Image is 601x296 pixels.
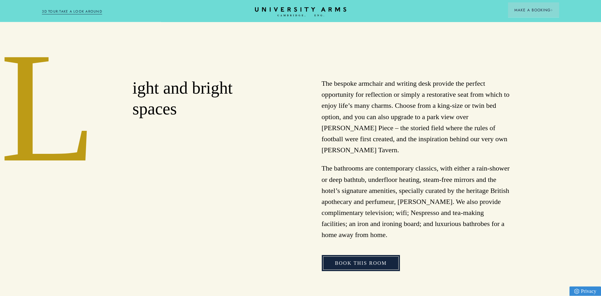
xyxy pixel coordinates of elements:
button: Make a BookingArrow icon [508,3,559,18]
a: Home [255,7,346,17]
a: 3D TOUR:TAKE A LOOK AROUND [42,9,102,15]
span: Make a Booking [514,7,553,13]
img: Arrow icon [551,9,553,11]
a: Book This Room [322,255,400,271]
p: The bespoke armchair and writing desk provide the perfect opportunity for reflection or simply a ... [321,78,511,155]
a: Privacy [569,287,601,296]
p: The bathrooms are contemporary classics, with either a rain-shower or deep bathtub, underfloor he... [321,163,511,240]
h2: ight and bright spaces [132,78,280,119]
img: Privacy [574,289,579,294]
